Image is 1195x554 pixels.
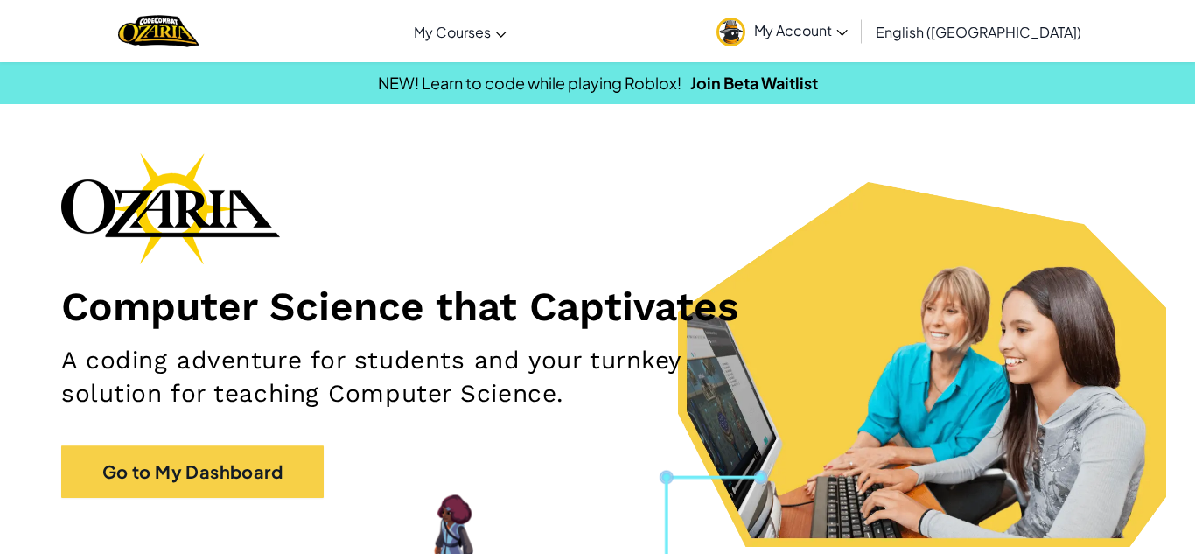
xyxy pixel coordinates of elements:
[690,73,818,93] a: Join Beta Waitlist
[708,4,856,59] a: My Account
[414,23,491,41] span: My Courses
[876,23,1081,41] span: English ([GEOGRAPHIC_DATA])
[716,18,745,46] img: avatar
[118,13,199,49] a: Ozaria by CodeCombat logo
[61,282,1134,331] h1: Computer Science that Captivates
[754,21,848,39] span: My Account
[867,8,1090,55] a: English ([GEOGRAPHIC_DATA])
[378,73,681,93] span: NEW! Learn to code while playing Roblox!
[61,344,779,410] h2: A coding adventure for students and your turnkey solution for teaching Computer Science.
[61,152,280,264] img: Ozaria branding logo
[405,8,515,55] a: My Courses
[118,13,199,49] img: Home
[61,445,324,498] a: Go to My Dashboard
